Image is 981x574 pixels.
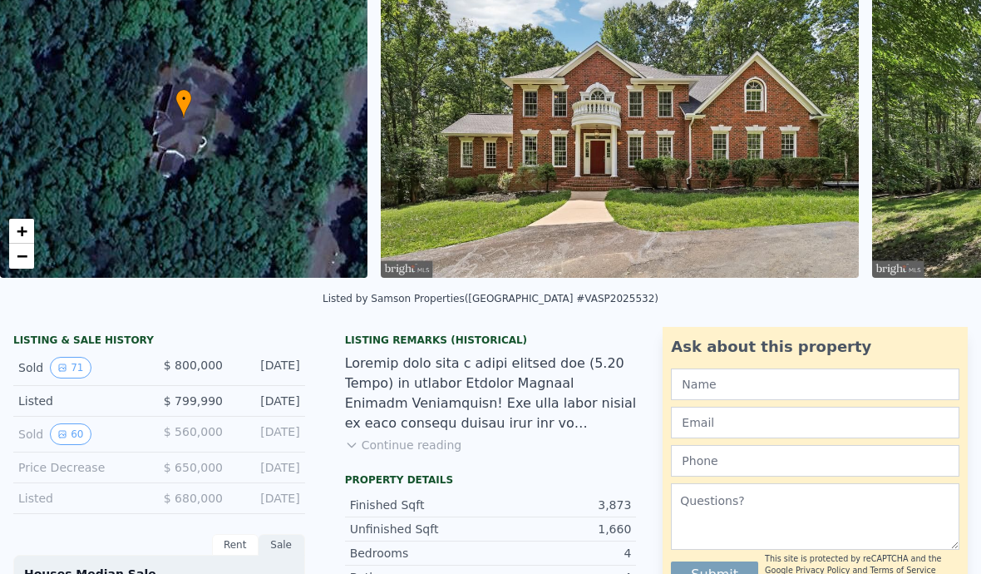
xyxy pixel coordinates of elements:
[323,293,658,304] div: Listed by Samson Properties ([GEOGRAPHIC_DATA] #VASP2025532)
[175,92,192,106] span: •
[164,359,223,372] span: $ 800,000
[236,423,300,445] div: [DATE]
[50,357,91,379] button: View historical data
[17,245,27,266] span: −
[164,425,223,438] span: $ 560,000
[164,461,223,474] span: $ 650,000
[18,490,145,507] div: Listed
[18,459,145,476] div: Price Decrease
[236,393,300,409] div: [DATE]
[236,490,300,507] div: [DATE]
[345,473,637,487] div: Property details
[345,354,637,433] div: Loremip dolo sita c adipi elitsed doe (5.20 Tempo) in utlabor Etdolor Magnaal Enimadm Veniamquisn...
[17,220,27,241] span: +
[671,445,959,477] input: Phone
[345,334,637,347] div: Listing Remarks (Historical)
[9,219,34,244] a: Zoom in
[164,394,223,408] span: $ 799,990
[9,244,34,269] a: Zoom out
[491,521,631,537] div: 1,660
[13,334,305,350] div: LISTING & SALE HISTORY
[350,521,491,537] div: Unfinished Sqft
[236,357,300,379] div: [DATE]
[671,335,959,359] div: Ask about this property
[236,459,300,476] div: [DATE]
[350,497,491,513] div: Finished Sqft
[164,492,223,505] span: $ 680,000
[491,545,631,562] div: 4
[212,534,259,556] div: Rent
[350,545,491,562] div: Bedrooms
[491,497,631,513] div: 3,873
[259,534,305,556] div: Sale
[18,357,145,379] div: Sold
[175,89,192,118] div: •
[671,369,959,400] input: Name
[671,407,959,438] input: Email
[50,423,91,445] button: View historical data
[345,437,462,453] button: Continue reading
[18,393,145,409] div: Listed
[18,423,145,445] div: Sold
